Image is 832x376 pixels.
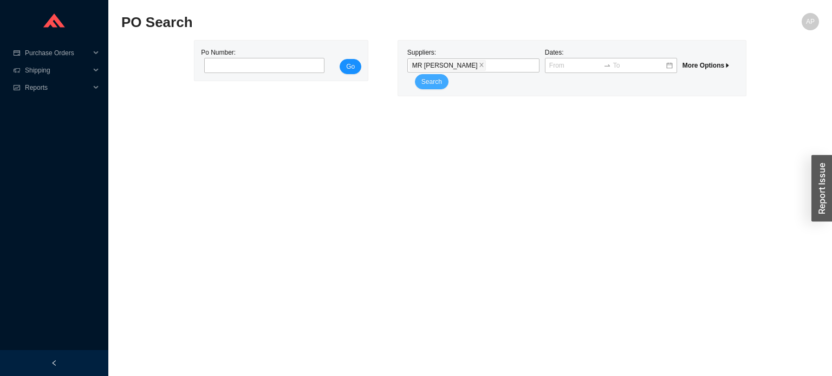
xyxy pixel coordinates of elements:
span: left [51,360,57,366]
span: fund [13,84,21,91]
span: Reports [25,79,90,96]
button: Search [415,74,448,89]
span: Purchase Orders [25,44,90,62]
span: MR STEAM [409,60,486,71]
span: MR [PERSON_NAME] [412,61,478,70]
div: Suppliers: [405,47,542,74]
span: Search [421,76,442,87]
span: swap-right [603,62,611,69]
input: From [549,60,601,71]
div: Dates: [542,47,680,74]
span: More Options [682,62,731,69]
div: Po Number: [201,47,321,74]
span: Shipping [25,62,90,79]
span: caret-right [724,62,731,69]
span: close [479,62,484,69]
span: to [603,62,611,69]
span: credit-card [13,50,21,56]
span: Go [346,61,355,72]
button: Go [340,59,361,74]
span: AP [806,13,815,30]
h2: PO Search [121,13,645,32]
input: To [613,60,665,71]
